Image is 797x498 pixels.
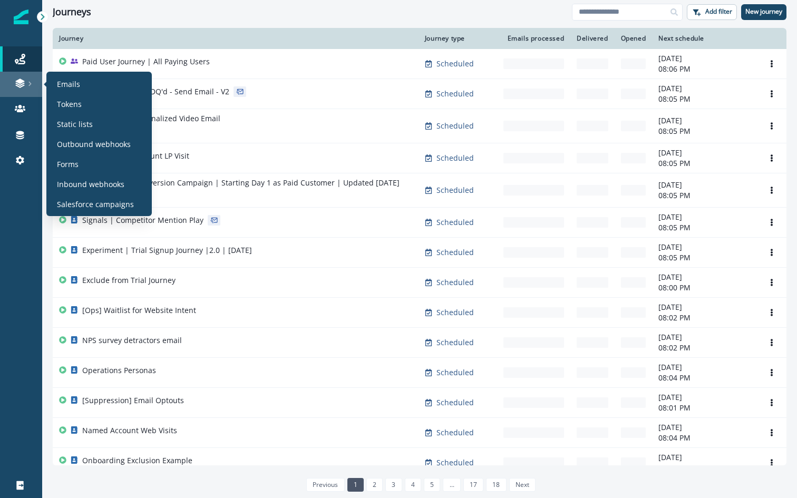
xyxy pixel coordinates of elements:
[658,433,751,443] p: 08:04 PM
[425,34,491,43] div: Journey type
[486,478,506,492] a: Page 18
[658,362,751,373] p: [DATE]
[57,119,93,130] p: Static lists
[658,53,751,64] p: [DATE]
[57,179,124,190] p: Inbound webhooks
[347,478,364,492] a: Page 1 is your current page
[82,335,182,346] p: NPS survey detractors email
[51,96,148,112] a: Tokens
[51,76,148,92] a: Emails
[658,313,751,323] p: 08:02 PM
[51,196,148,212] a: Salesforce campaigns
[53,79,786,109] a: Enteprise Inbound DQ'd - Send Email - V2Scheduled-[DATE]08:05 PMOptions
[658,126,751,136] p: 08:05 PM
[53,268,786,298] a: Exclude from Trial JourneyScheduled-[DATE]08:00 PMOptions
[82,305,196,316] p: [Ops] Waitlist for Website Intent
[658,332,751,343] p: [DATE]
[621,34,646,43] div: Opened
[436,337,474,348] p: Scheduled
[658,222,751,233] p: 08:05 PM
[53,173,786,208] a: Cohorts | Post-Conversion Campaign | Starting Day 1 as Paid Customer | Updated [DATE]#cohorts#cus...
[51,156,148,172] a: Forms
[436,217,474,228] p: Scheduled
[53,448,786,478] a: Onboarding Exclusion ExampleScheduled-[DATE]08:01 PMOptions
[436,89,474,99] p: Scheduled
[57,99,82,110] p: Tokens
[53,109,786,143] a: Onboarding - Personalized Video Email#onboardingScheduled-[DATE]08:05 PMOptions
[658,282,751,293] p: 08:00 PM
[577,34,608,43] div: Delivered
[59,34,412,43] div: Journey
[763,305,780,320] button: Options
[82,56,210,67] p: Paid User Journey | All Paying Users
[509,478,536,492] a: Next page
[763,150,780,166] button: Options
[82,86,229,97] p: Enteprise Inbound DQ'd - Send Email - V2
[658,158,751,169] p: 08:05 PM
[741,4,786,20] button: New journey
[436,427,474,438] p: Scheduled
[763,365,780,380] button: Options
[436,247,474,258] p: Scheduled
[51,116,148,132] a: Static lists
[436,397,474,408] p: Scheduled
[658,392,751,403] p: [DATE]
[436,185,474,196] p: Scheduled
[763,335,780,350] button: Options
[436,277,474,288] p: Scheduled
[82,215,203,226] p: Signals | Competitor Mention Play
[763,118,780,134] button: Options
[763,395,780,411] button: Options
[658,422,751,433] p: [DATE]
[658,64,751,74] p: 08:06 PM
[53,418,786,448] a: Named Account Web VisitsScheduled-[DATE]08:04 PMOptions
[53,358,786,388] a: Operations PersonasScheduled-[DATE]08:04 PMOptions
[82,455,192,466] p: Onboarding Exclusion Example
[763,455,780,471] button: Options
[763,425,780,441] button: Options
[763,245,780,260] button: Options
[53,143,786,173] a: [ABM] Named Account LP VisitScheduled-[DATE]08:05 PMOptions
[658,252,751,263] p: 08:05 PM
[436,153,474,163] p: Scheduled
[687,4,737,20] button: Add filter
[658,452,751,463] p: [DATE]
[436,121,474,131] p: Scheduled
[658,34,751,43] div: Next schedule
[304,478,536,492] ul: Pagination
[436,367,474,378] p: Scheduled
[658,343,751,353] p: 08:02 PM
[53,298,786,328] a: [Ops] Waitlist for Website IntentScheduled-[DATE]08:02 PMOptions
[82,425,177,436] p: Named Account Web Visits
[463,478,483,492] a: Page 17
[405,478,421,492] a: Page 4
[443,478,460,492] a: Jump forward
[658,83,751,94] p: [DATE]
[503,34,564,43] div: Emails processed
[763,214,780,230] button: Options
[82,245,252,256] p: Experiment | Trial Signup Journey |2.0 | [DATE]
[436,58,474,69] p: Scheduled
[53,388,786,418] a: [Suppression] Email OptoutsScheduled-[DATE]08:01 PMOptions
[82,275,176,286] p: Exclude from Trial Journey
[82,365,156,376] p: Operations Personas
[763,56,780,72] button: Options
[385,478,402,492] a: Page 3
[366,478,383,492] a: Page 2
[658,190,751,201] p: 08:05 PM
[57,139,131,150] p: Outbound webhooks
[51,136,148,152] a: Outbound webhooks
[436,307,474,318] p: Scheduled
[57,159,79,170] p: Forms
[763,275,780,290] button: Options
[57,79,80,90] p: Emails
[436,457,474,468] p: Scheduled
[424,478,440,492] a: Page 5
[53,238,786,268] a: Experiment | Trial Signup Journey |2.0 | [DATE]Scheduled-[DATE]08:05 PMOptions
[53,6,91,18] h1: Journeys
[658,180,751,190] p: [DATE]
[51,176,148,192] a: Inbound webhooks
[658,373,751,383] p: 08:04 PM
[658,148,751,158] p: [DATE]
[658,463,751,473] p: 08:01 PM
